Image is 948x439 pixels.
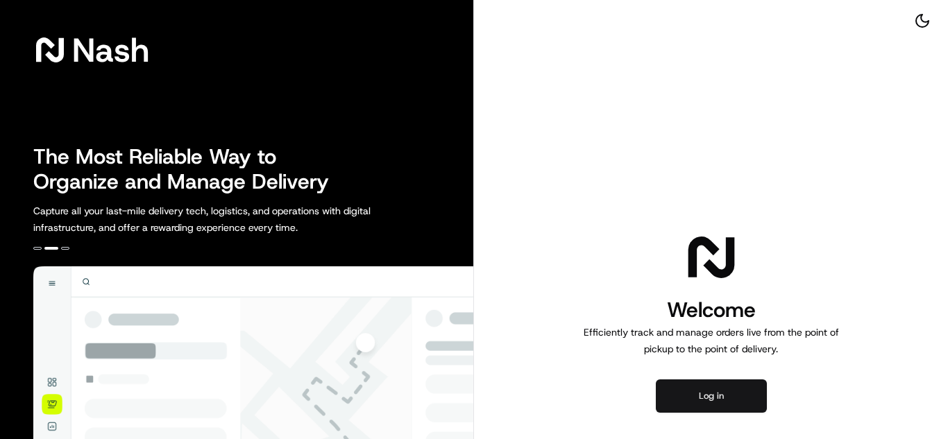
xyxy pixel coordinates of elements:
h2: The Most Reliable Way to Organize and Manage Delivery [33,144,344,194]
button: Log in [656,379,767,413]
span: Nash [72,36,149,64]
p: Efficiently track and manage orders live from the point of pickup to the point of delivery. [578,324,845,357]
h1: Welcome [578,296,845,324]
p: Capture all your last-mile delivery tech, logistics, and operations with digital infrastructure, ... [33,203,433,236]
